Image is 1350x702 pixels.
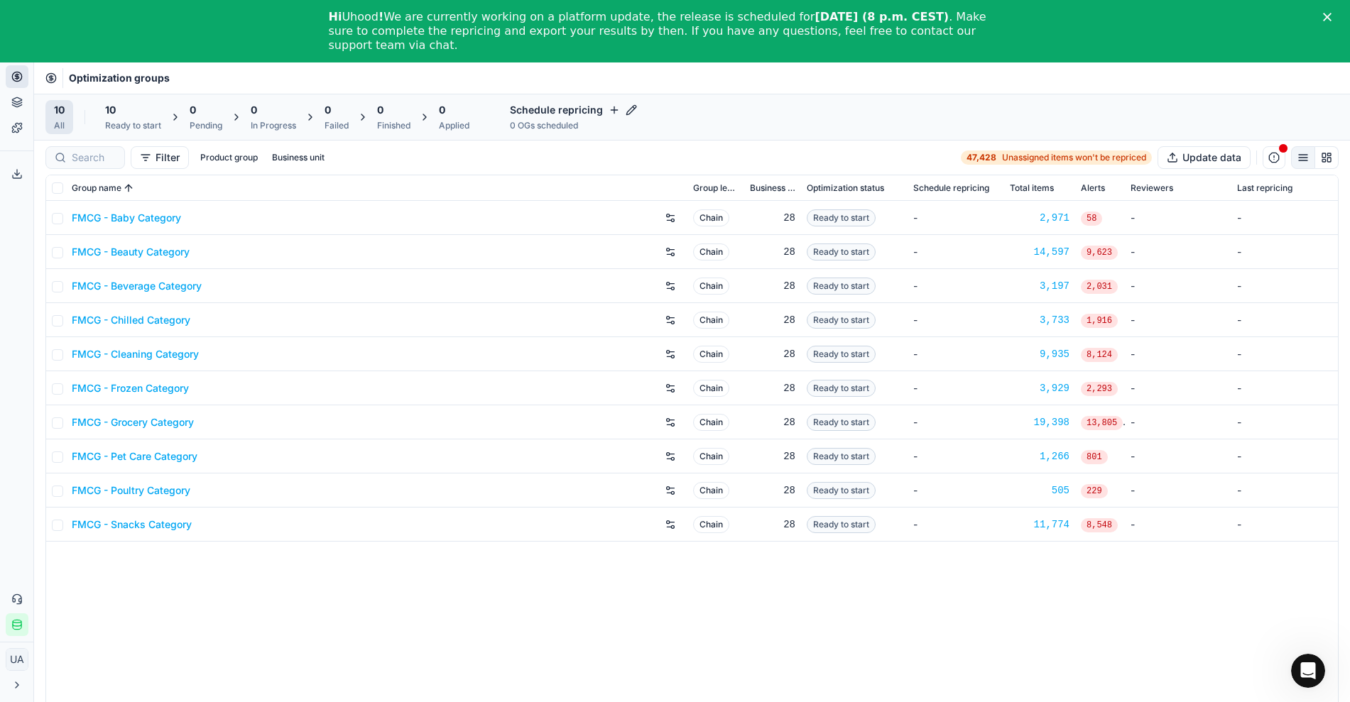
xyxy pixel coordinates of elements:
span: Ready to start [807,448,876,465]
td: - [908,269,1004,303]
a: FMCG - Frozen Category [72,381,189,395]
div: 28 [750,517,795,532]
a: 9,935 [1010,347,1069,361]
td: - [1231,303,1338,337]
span: 0 [325,103,331,117]
span: Chain [693,448,729,465]
td: - [1125,405,1231,439]
span: 0 [190,103,196,117]
a: 3,733 [1010,313,1069,327]
button: UA [6,648,28,671]
span: Group level [693,182,739,194]
span: Ready to start [807,312,876,329]
td: - [1125,439,1231,473]
td: - [1125,303,1231,337]
td: - [908,405,1004,439]
b: ! [379,10,383,23]
span: Ready to start [807,380,876,397]
div: Failed [325,120,349,131]
a: FMCG - Beverage Category [72,279,202,293]
a: 3,929 [1010,381,1069,395]
td: - [908,473,1004,508]
span: 58 [1081,212,1102,226]
a: 11,774 [1010,517,1069,532]
td: - [1231,473,1338,508]
span: Optimization status [807,182,884,194]
td: - [1231,405,1338,439]
a: FMCG - Poultry Category [72,483,190,498]
b: [DATE] (8 p.m. CEST) [815,10,949,23]
span: Chain [693,243,729,260]
span: Total items [1010,182,1054,194]
div: 505 [1010,483,1069,498]
span: Chain [693,516,729,533]
span: Group name [72,182,121,194]
span: Ready to start [807,516,876,533]
a: 2,971 [1010,211,1069,225]
a: FMCG - Snacks Category [72,517,192,532]
div: All [54,120,65,131]
td: - [1231,201,1338,235]
a: 19,398 [1010,415,1069,429]
div: Ready to start [105,120,161,131]
span: 0 [439,103,445,117]
div: Applied [439,120,469,131]
td: - [1231,371,1338,405]
a: FMCG - Beauty Category [72,245,190,259]
div: 28 [750,415,795,429]
div: Uhood We are currently working on a platform update, the release is scheduled for . Make sure to ... [329,10,999,53]
td: - [1125,508,1231,542]
span: 0 [251,103,257,117]
span: Chain [693,278,729,295]
span: 1,916 [1081,314,1118,328]
input: Search [72,150,116,165]
div: Finished [377,120,410,131]
span: Ready to start [807,278,876,295]
span: 8,124 [1081,348,1118,362]
span: Alerts [1081,182,1105,194]
td: - [1125,201,1231,235]
a: 1,266 [1010,449,1069,464]
h4: Schedule repricing [510,103,637,117]
a: 3,197 [1010,279,1069,293]
span: Unassigned items won't be repriced [1002,152,1146,163]
span: UA [6,649,28,670]
span: Optimization groups [69,71,170,85]
button: Filter [131,146,189,169]
td: - [908,201,1004,235]
a: FMCG - Chilled Category [72,313,190,327]
td: - [908,235,1004,269]
span: Chain [693,346,729,363]
div: 28 [750,211,795,225]
div: 28 [750,347,795,361]
span: Ready to start [807,209,876,226]
a: FMCG - Grocery Category [72,415,194,429]
nav: breadcrumb [69,71,170,85]
span: Reviewers [1131,182,1173,194]
div: 28 [750,245,795,259]
td: - [1125,473,1231,508]
span: Ready to start [807,482,876,499]
a: FMCG - Cleaning Category [72,347,199,361]
a: FMCG - Baby Category [72,211,181,225]
span: 2,031 [1081,280,1118,294]
div: Pending [190,120,222,131]
div: In Progress [251,120,296,131]
span: 801 [1081,450,1108,464]
button: Sorted by Group name ascending [121,181,136,195]
span: Ready to start [807,243,876,260]
span: Chain [693,209,729,226]
span: 10 [54,103,65,117]
td: - [908,439,1004,473]
td: - [1125,337,1231,371]
td: - [1231,235,1338,269]
div: 28 [750,449,795,464]
div: 28 [750,483,795,498]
